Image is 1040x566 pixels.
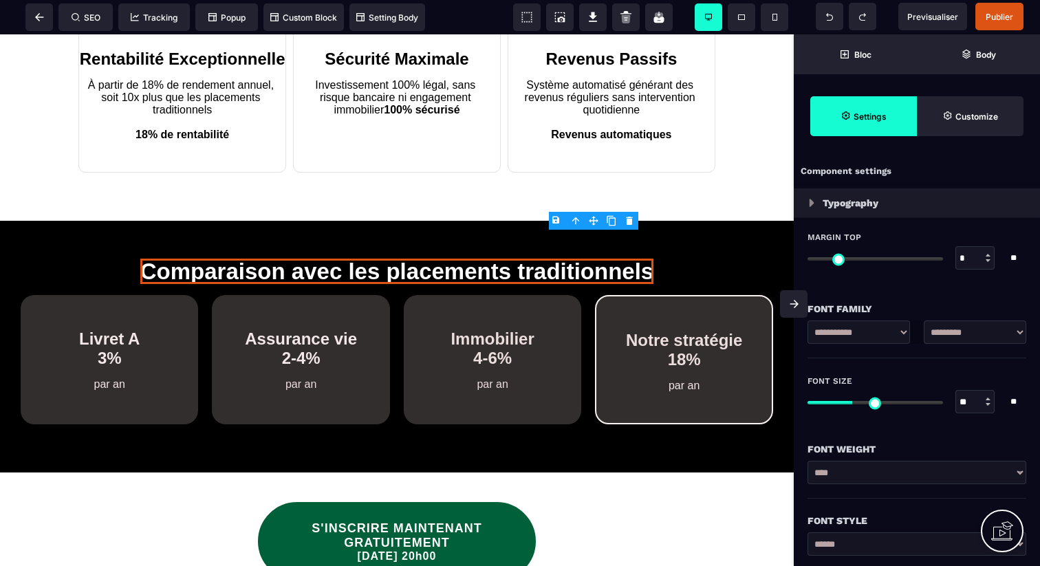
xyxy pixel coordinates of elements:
[551,94,671,106] b: Revenus automatiques
[325,15,468,34] b: Sécurité Maximale
[907,12,958,22] span: Previsualiser
[258,468,536,546] button: S'INSCRIRE MAINTENANT GRATUITEMENT[DATE] 20h00
[986,12,1013,22] span: Publier
[508,41,715,110] text: Système automatisé générant des revenus réguliers sans intervention quotidienne
[808,232,861,243] span: Margin Top
[794,34,917,74] span: Open Blocks
[794,158,1040,185] div: Component settings
[808,441,1026,457] div: Font Weight
[917,96,1023,136] span: Open Style Manager
[898,3,967,30] span: Preview
[384,69,459,81] b: 100% sécurisé
[596,342,772,361] text: par an
[854,111,887,122] strong: Settings
[356,12,418,23] span: Setting Body
[546,3,574,31] span: Screenshot
[72,12,100,23] span: SEO
[808,375,852,387] span: Font Size
[809,199,814,207] img: loading
[301,41,493,85] text: Investissement 100% légal, sans risque bancaire ni engagement immobilier
[79,295,140,333] b: Livret A 3%
[808,512,1026,529] div: Font Style
[976,50,996,60] strong: Body
[131,12,177,23] span: Tracking
[545,15,677,34] b: Revenus Passifs
[823,195,878,211] p: Typography
[140,224,653,250] b: Comparaison avec les placements traditionnels
[136,94,229,106] b: 18% de rentabilité
[810,96,917,136] span: Settings
[854,50,871,60] strong: Bloc
[21,340,198,360] text: par an
[404,340,581,360] text: par an
[955,111,998,122] strong: Customize
[270,12,337,23] span: Custom Block
[208,12,246,23] span: Popup
[513,3,541,31] span: View components
[626,296,742,334] b: Notre stratégie 18%
[917,34,1040,74] span: Open Layer Manager
[451,295,534,333] b: Immobilier 4-6%
[245,295,357,333] b: Assurance vie 2-4%
[212,340,389,360] text: par an
[79,41,285,110] text: À partir de 18% de rendement annuel, soit 10x plus que les placements traditionnels
[80,15,285,34] b: Rentabilité Exceptionnelle
[808,301,1026,317] div: Font Family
